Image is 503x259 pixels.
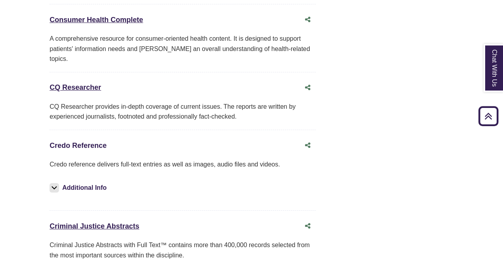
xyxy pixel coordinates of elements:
[50,222,139,230] a: Criminal Justice Abstracts
[50,34,316,64] div: A comprehensive resource for consumer-oriented health content. It is designed to support patients...
[50,159,316,170] p: Credo reference delivers full-text entries as well as images, audio files and videos.
[50,83,101,91] a: CQ Researcher
[50,102,316,122] div: CQ Researcher provides in-depth coverage of current issues. The reports are written by experience...
[300,80,316,95] button: Share this database
[50,182,109,193] button: Additional Info
[476,111,501,121] a: Back to Top
[300,219,316,234] button: Share this database
[50,16,143,24] a: Consumer Health Complete
[300,138,316,153] button: Share this database
[50,142,107,149] a: Credo Reference
[300,12,316,27] button: Share this database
